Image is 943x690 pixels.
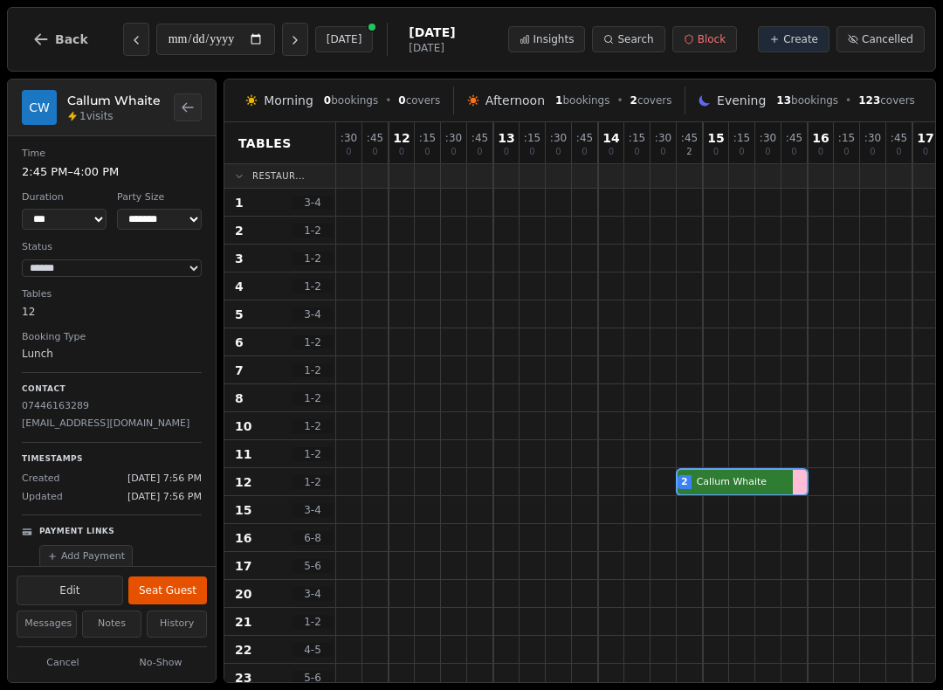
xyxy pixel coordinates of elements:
span: : 45 [681,133,698,143]
span: 0 [843,148,849,156]
span: 0 [477,148,482,156]
span: 0 [346,148,351,156]
button: Search [592,26,664,52]
span: 3 - 4 [292,587,334,601]
span: 3 - 4 [292,307,334,321]
span: : 15 [838,133,855,143]
span: 23 [235,669,251,687]
span: : 30 [760,133,776,143]
span: 14 [602,132,619,144]
span: 1 - 2 [292,615,334,629]
span: Cancelled [862,32,913,46]
span: Callum Whaite [693,475,788,490]
button: Add Payment [39,545,133,569]
span: 1 visits [79,109,114,123]
span: 6 [235,334,244,351]
button: Back to bookings list [174,93,202,121]
span: 11 [235,445,251,463]
dt: Status [22,240,202,255]
span: 1 - 2 [292,419,334,433]
span: 1 - 2 [292,224,334,238]
span: 2 [630,94,637,107]
span: bookings [555,93,609,107]
span: 0 [451,148,456,156]
span: : 45 [576,133,593,143]
span: 1 - 2 [292,252,334,266]
span: 0 [424,148,430,156]
span: Afternoon [485,92,545,109]
span: 2 [235,222,244,239]
span: 0 [713,148,719,156]
span: 13 [498,132,514,144]
span: 0 [609,148,614,156]
span: 1 - 2 [292,363,334,377]
p: Contact [22,383,202,396]
button: Back [18,18,102,60]
span: 8 [235,390,244,407]
span: covers [858,93,915,107]
span: Back [55,33,88,45]
span: 10 [235,417,251,435]
span: 0 [529,148,534,156]
span: : 30 [550,133,567,143]
span: : 45 [786,133,802,143]
span: 16 [235,529,251,547]
button: Previous day [123,23,149,56]
button: Messages [17,611,77,638]
span: Morning [264,92,313,109]
dd: 12 [22,304,202,320]
span: : 45 [471,133,488,143]
span: 0 [399,148,404,156]
span: 0 [765,148,770,156]
span: 20 [235,585,251,603]
span: 0 [398,94,405,107]
span: [DATE] [409,41,455,55]
div: CW [22,90,57,125]
span: 22 [235,641,251,659]
span: 7 [235,362,244,379]
span: Created [22,472,60,486]
span: 3 [235,250,244,267]
button: Cancel [17,652,109,674]
span: Tables [238,135,292,152]
span: • [385,93,391,107]
dt: Duration [22,190,107,205]
span: 0 [818,148,823,156]
span: Restaur... [252,169,305,183]
span: 17 [917,132,933,144]
button: Create [758,26,829,52]
span: 0 [372,148,377,156]
span: 4 [235,278,244,295]
span: 0 [555,148,561,156]
span: 1 - 2 [292,335,334,349]
span: 16 [812,132,829,144]
dt: Party Size [117,190,202,205]
span: [DATE] 7:56 PM [127,490,202,505]
span: : 45 [891,133,907,143]
span: Create [783,32,818,46]
span: 0 [791,148,796,156]
span: : 15 [733,133,750,143]
dd: 2:45 PM – 4:00 PM [22,163,202,181]
span: : 15 [524,133,540,143]
span: : 45 [367,133,383,143]
span: 0 [896,148,901,156]
span: 3 - 4 [292,503,334,517]
span: 0 [504,148,509,156]
dt: Tables [22,287,202,302]
span: 0 [870,148,875,156]
span: [DATE] 7:56 PM [127,472,202,486]
span: 4 - 5 [292,643,334,657]
span: 5 [235,306,244,323]
dt: Time [22,147,202,162]
button: [DATE] [315,26,374,52]
span: 13 [776,94,791,107]
span: 0 [324,94,331,107]
span: 15 [235,501,251,519]
p: Timestamps [22,453,202,466]
span: 6 - 8 [292,531,334,545]
p: 07446163289 [22,399,202,414]
span: Evening [717,92,766,109]
span: 1 - 2 [292,475,334,489]
button: Cancelled [836,26,925,52]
